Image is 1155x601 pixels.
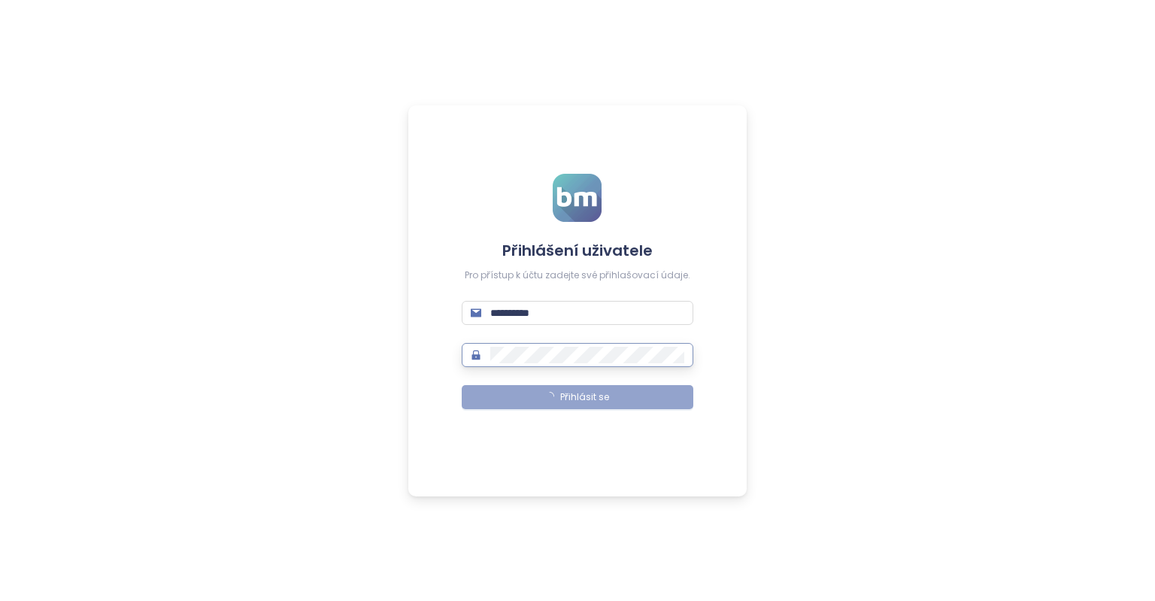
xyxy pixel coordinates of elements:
h4: Přihlášení uživatele [462,240,693,261]
div: Pro přístup k účtu zadejte své přihlašovací údaje. [462,269,693,283]
span: mail [471,308,481,318]
span: Přihlásit se [560,390,609,405]
span: loading [545,392,554,401]
button: Přihlásit se [462,385,693,409]
img: logo [553,174,602,222]
span: lock [471,350,481,360]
